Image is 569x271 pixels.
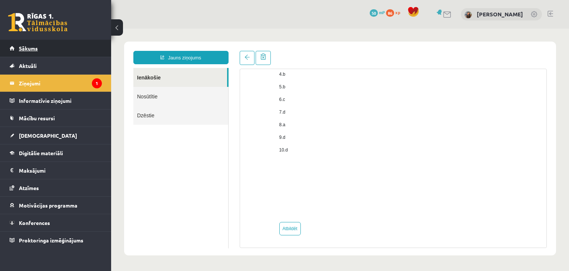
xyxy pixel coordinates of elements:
[168,42,430,49] p: 4.b
[168,118,430,125] p: 10.d
[19,62,37,69] span: Aktuāli
[10,110,102,127] a: Mācību resursi
[19,185,39,191] span: Atzīmes
[10,162,102,179] a: Maksājumi
[10,57,102,74] a: Aktuāli
[19,45,38,52] span: Sākums
[10,92,102,109] a: Informatīvie ziņojumi
[168,80,430,87] p: 7.d
[168,68,430,74] p: 6.c
[465,11,472,19] img: Sabīne Eiklone
[379,9,385,15] span: mP
[370,9,378,17] span: 50
[19,92,102,109] legend: Informatīvie ziņojumi
[19,237,83,244] span: Proktoringa izmēģinājums
[22,58,117,77] a: Nosūtītie
[386,9,394,17] span: 86
[22,22,117,36] a: Jauns ziņojums
[168,55,430,62] p: 5.b
[19,132,77,139] span: [DEMOGRAPHIC_DATA]
[10,179,102,196] a: Atzīmes
[10,197,102,214] a: Motivācijas programma
[19,150,63,156] span: Digitālie materiāli
[19,75,102,92] legend: Ziņojumi
[168,105,430,112] p: 9.d
[19,202,77,209] span: Motivācijas programma
[370,9,385,15] a: 50 mP
[22,39,116,58] a: Ienākošie
[19,162,102,179] legend: Maksājumi
[19,115,55,121] span: Mācību resursi
[168,193,190,207] a: Atbildēt
[92,78,102,88] i: 1
[10,40,102,57] a: Sākums
[386,9,404,15] a: 86 xp
[22,77,117,96] a: Dzēstie
[10,75,102,92] a: Ziņojumi1
[395,9,400,15] span: xp
[10,232,102,249] a: Proktoringa izmēģinājums
[10,214,102,231] a: Konferences
[168,93,430,99] p: 8.a
[10,144,102,161] a: Digitālie materiāli
[10,127,102,144] a: [DEMOGRAPHIC_DATA]
[477,10,523,18] a: [PERSON_NAME]
[8,13,67,32] a: Rīgas 1. Tālmācības vidusskola
[19,219,50,226] span: Konferences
